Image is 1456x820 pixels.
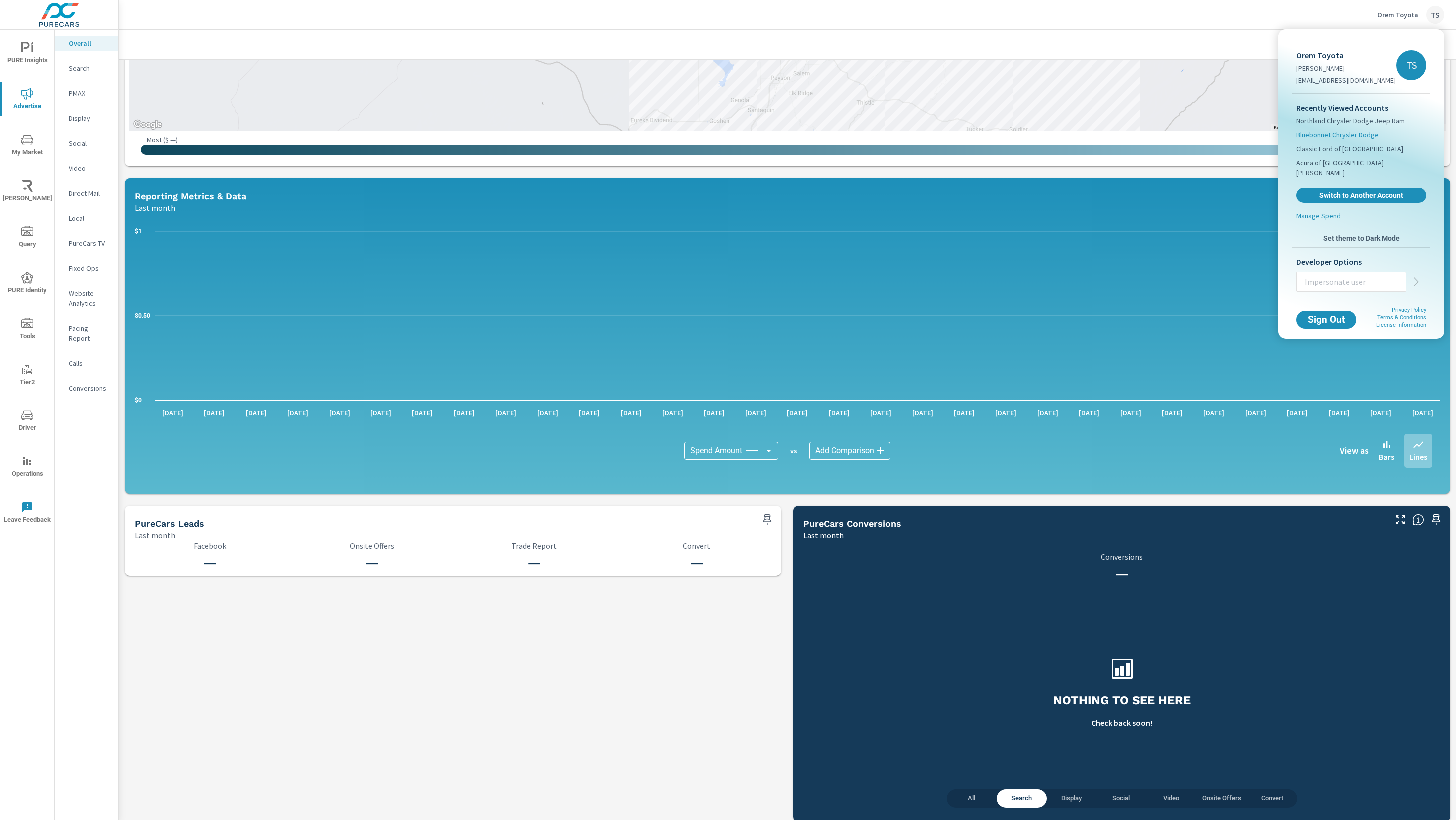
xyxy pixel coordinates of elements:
input: Impersonate user [1297,269,1406,295]
span: Acura of [GEOGRAPHIC_DATA][PERSON_NAME] [1296,158,1426,178]
button: Set theme to Dark Mode [1292,229,1430,247]
p: Manage Spend [1296,211,1341,221]
a: Terms & Conditions [1377,314,1426,321]
span: Northland Chrysler Dodge Jeep Ram [1296,116,1405,126]
span: Classic Ford of [GEOGRAPHIC_DATA] [1296,144,1403,154]
p: [PERSON_NAME] [1296,63,1396,73]
p: [EMAIL_ADDRESS][DOMAIN_NAME] [1296,75,1396,85]
a: Privacy Policy [1392,307,1426,313]
a: Manage Spend [1292,211,1430,225]
span: Bluebonnet Chrysler Dodge [1296,130,1379,140]
div: TS [1396,50,1426,80]
p: Orem Toyota [1296,49,1396,61]
p: Recently Viewed Accounts [1296,102,1426,114]
a: License Information [1376,322,1426,328]
a: Switch to Another Account [1296,188,1426,203]
button: Sign Out [1296,311,1356,329]
span: Switch to Another Account [1302,191,1421,200]
span: Set theme to Dark Mode [1296,234,1426,243]
p: Developer Options [1296,256,1426,268]
span: Sign Out [1304,315,1348,324]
